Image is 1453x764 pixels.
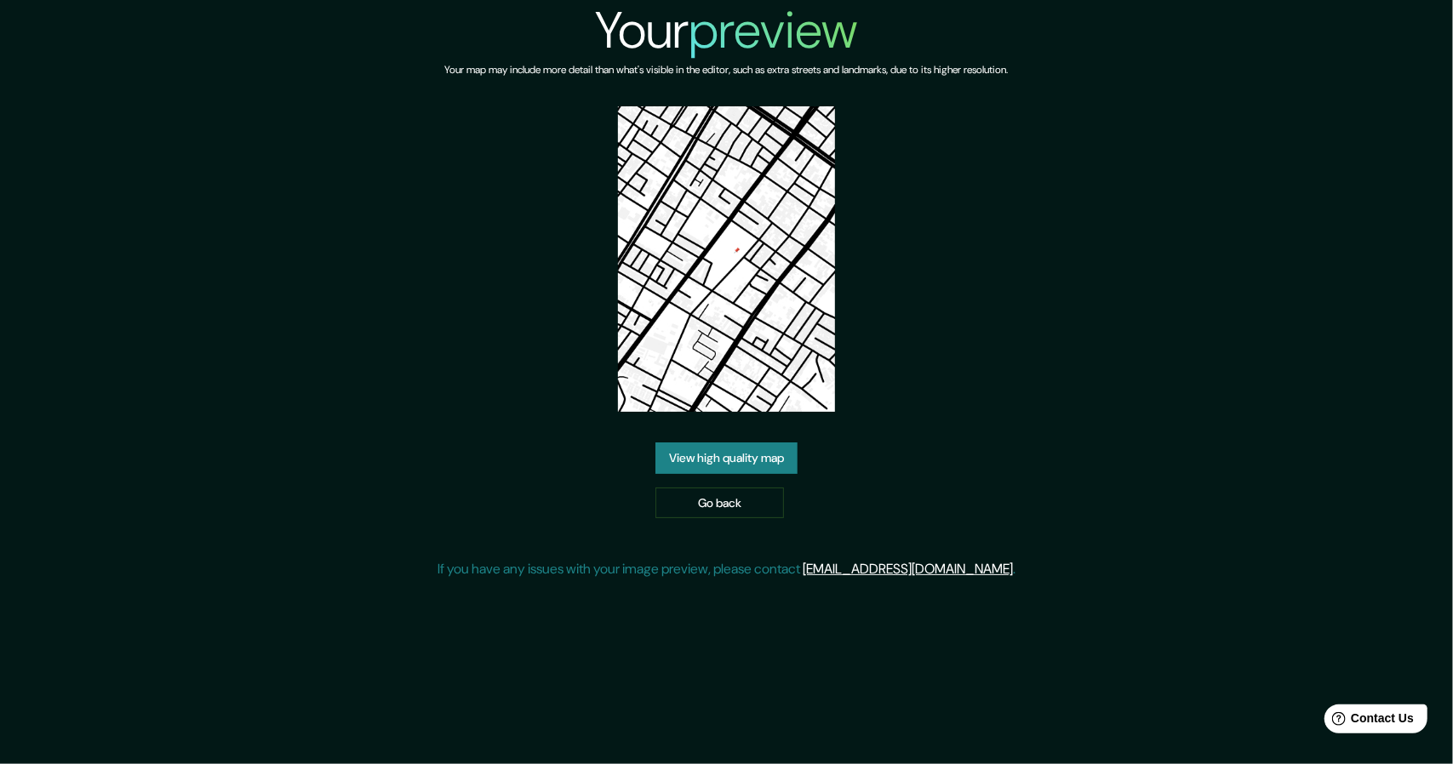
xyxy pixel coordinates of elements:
[445,61,1009,79] h6: Your map may include more detail than what's visible in the editor, such as extra streets and lan...
[655,487,784,519] a: Go back
[655,442,798,474] a: View high quality map
[618,106,834,412] img: created-map-preview
[803,560,1013,578] a: [EMAIL_ADDRESS][DOMAIN_NAME]
[1301,698,1434,745] iframe: Help widget launcher
[438,559,1015,579] p: If you have any issues with your image preview, please contact .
